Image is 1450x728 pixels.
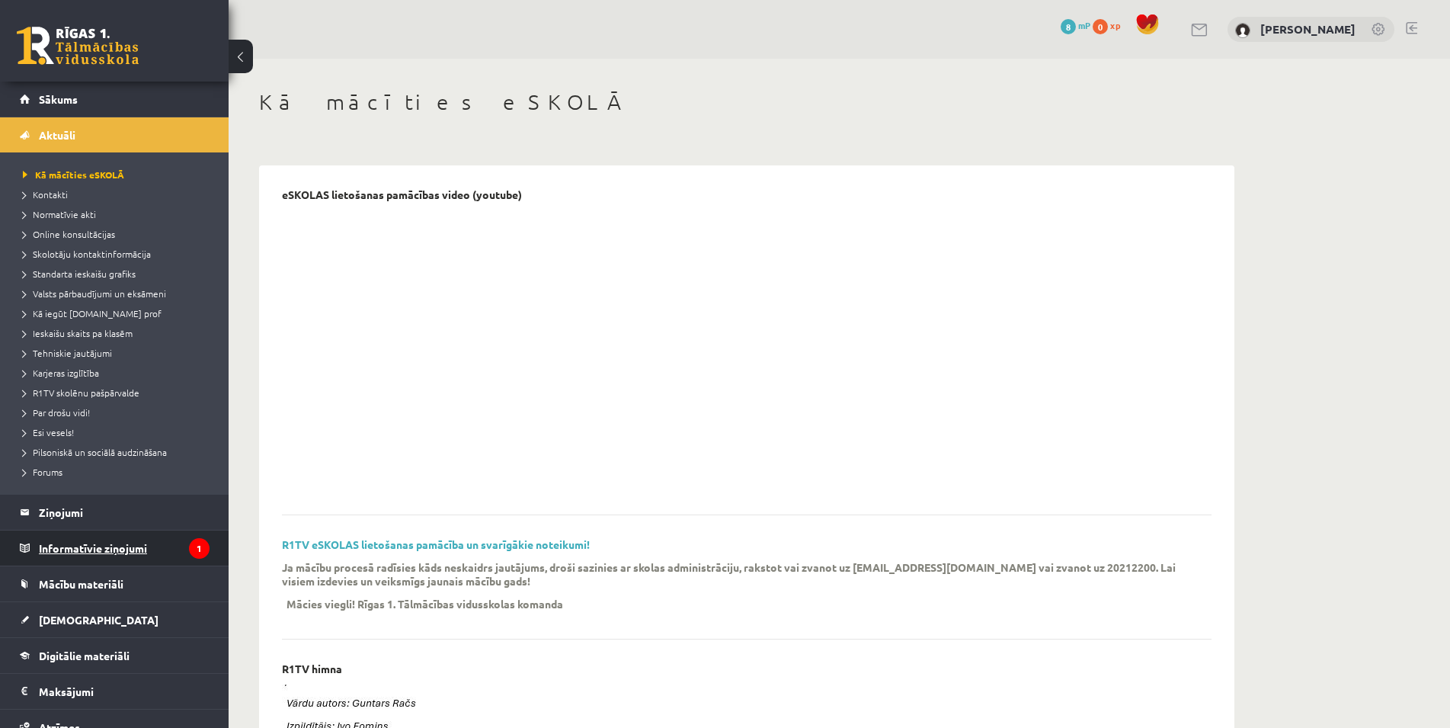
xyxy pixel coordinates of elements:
p: Ja mācību procesā radīsies kāds neskaidrs jautājums, droši sazinies ar skolas administrāciju, rak... [282,560,1189,588]
a: Informatīvie ziņojumi1 [20,531,210,566]
a: Ieskaišu skaits pa klasēm [23,326,213,340]
a: Kā mācīties eSKOLĀ [23,168,213,181]
legend: Maksājumi [39,674,210,709]
a: Maksājumi [20,674,210,709]
a: Sākums [20,82,210,117]
span: Aktuāli [39,128,75,142]
a: Valsts pārbaudījumi un eksāmeni [23,287,213,300]
a: 8 mP [1061,19,1090,31]
span: Sākums [39,92,78,106]
a: Par drošu vidi! [23,406,213,419]
a: [PERSON_NAME] [1260,21,1356,37]
a: Kontakti [23,188,213,201]
span: Esi vesels! [23,426,74,438]
a: Normatīvie akti [23,207,213,221]
p: Rīgas 1. Tālmācības vidusskolas komanda [357,597,563,611]
a: 0 xp [1093,19,1128,31]
p: eSKOLAS lietošanas pamācības video (youtube) [282,188,522,201]
span: Mācību materiāli [39,577,123,591]
p: R1TV himna [282,662,342,675]
a: Ziņojumi [20,495,210,530]
a: Rīgas 1. Tālmācības vidusskola [17,27,139,65]
a: R1TV eSKOLAS lietošanas pamācība un svarīgākie noteikumi! [282,537,590,551]
span: Kā iegūt [DOMAIN_NAME] prof [23,307,162,319]
span: Kontakti [23,188,68,200]
span: Online konsultācijas [23,228,115,240]
span: Standarta ieskaišu grafiks [23,268,136,280]
a: Online konsultācijas [23,227,213,241]
p: Mācies viegli! [286,597,355,611]
span: Digitālie materiāli [39,649,130,662]
a: Esi vesels! [23,425,213,439]
a: Forums [23,465,213,479]
span: Valsts pārbaudījumi un eksāmeni [23,287,166,300]
span: 8 [1061,19,1076,34]
span: R1TV skolēnu pašpārvalde [23,386,139,399]
a: Karjeras izglītība [23,366,213,380]
a: Tehniskie jautājumi [23,346,213,360]
a: Digitālie materiāli [20,638,210,673]
span: xp [1110,19,1120,31]
span: Ieskaišu skaits pa klasēm [23,327,133,339]
legend: Informatīvie ziņojumi [39,531,210,566]
a: Skolotāju kontaktinformācija [23,247,213,261]
span: Skolotāju kontaktinformācija [23,248,151,260]
img: Kristers Raginskis [1235,23,1250,38]
i: 1 [189,538,210,559]
h1: Kā mācīties eSKOLĀ [259,89,1234,115]
span: Kā mācīties eSKOLĀ [23,168,124,181]
span: 0 [1093,19,1108,34]
a: Kā iegūt [DOMAIN_NAME] prof [23,306,213,320]
a: [DEMOGRAPHIC_DATA] [20,602,210,637]
span: Karjeras izglītība [23,367,99,379]
span: Tehniskie jautājumi [23,347,112,359]
a: Mācību materiāli [20,566,210,601]
legend: Ziņojumi [39,495,210,530]
span: Pilsoniskā un sociālā audzināšana [23,446,167,458]
a: Standarta ieskaišu grafiks [23,267,213,281]
a: Aktuāli [20,117,210,152]
span: Forums [23,466,62,478]
a: R1TV skolēnu pašpārvalde [23,386,213,399]
span: [DEMOGRAPHIC_DATA] [39,613,158,627]
span: mP [1078,19,1090,31]
span: Par drošu vidi! [23,406,90,419]
a: Pilsoniskā un sociālā audzināšana [23,445,213,459]
span: Normatīvie akti [23,208,96,220]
